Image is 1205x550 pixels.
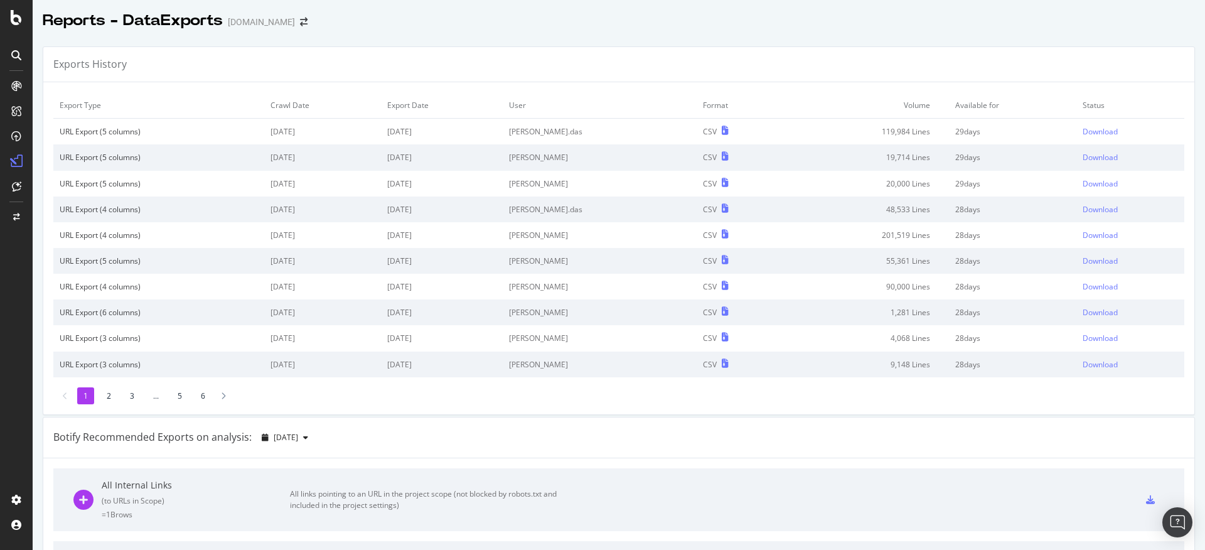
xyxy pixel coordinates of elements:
div: CSV [703,126,717,137]
a: Download [1083,152,1178,163]
td: [DATE] [381,197,503,222]
td: Available for [949,92,1076,119]
td: [DATE] [381,352,503,377]
a: Download [1083,359,1178,370]
td: 28 days [949,222,1076,248]
div: Exports History [53,57,127,72]
td: 90,000 Lines [783,274,949,299]
div: CSV [703,152,717,163]
div: CSV [703,281,717,292]
div: URL Export (3 columns) [60,333,258,343]
a: Download [1083,204,1178,215]
td: Export Type [53,92,264,119]
td: 9,148 Lines [783,352,949,377]
td: [DATE] [264,119,380,145]
a: Download [1083,230,1178,240]
td: 28 days [949,197,1076,222]
a: Download [1083,178,1178,189]
td: 28 days [949,352,1076,377]
div: Download [1083,359,1118,370]
div: URL Export (4 columns) [60,281,258,292]
td: 1,281 Lines [783,299,949,325]
td: [DATE] [264,352,380,377]
div: ( to URLs in Scope ) [102,495,290,506]
td: [DATE] [381,119,503,145]
td: 29 days [949,119,1076,145]
td: 4,068 Lines [783,325,949,351]
td: [PERSON_NAME] [503,299,697,325]
div: Download [1083,152,1118,163]
td: Crawl Date [264,92,380,119]
td: [DATE] [264,222,380,248]
li: 6 [195,387,212,404]
td: 201,519 Lines [783,222,949,248]
a: Download [1083,307,1178,318]
td: [PERSON_NAME].das [503,119,697,145]
td: 28 days [949,299,1076,325]
td: [DATE] [381,325,503,351]
div: Download [1083,178,1118,189]
td: [PERSON_NAME].das [503,197,697,222]
div: Botify Recommended Exports on analysis: [53,430,252,445]
td: [DATE] [264,248,380,274]
div: URL Export (4 columns) [60,230,258,240]
td: Format [697,92,783,119]
div: Download [1083,281,1118,292]
td: [DATE] [264,274,380,299]
div: URL Export (5 columns) [60,126,258,137]
td: 19,714 Lines [783,144,949,170]
li: 3 [124,387,141,404]
div: Download [1083,204,1118,215]
div: CSV [703,178,717,189]
div: Download [1083,307,1118,318]
td: [DATE] [381,222,503,248]
div: URL Export (5 columns) [60,152,258,163]
div: Open Intercom Messenger [1162,507,1192,537]
td: 48,533 Lines [783,197,949,222]
div: = 1B rows [102,509,290,520]
td: [PERSON_NAME] [503,274,697,299]
td: 29 days [949,171,1076,197]
td: [DATE] [264,299,380,325]
td: Export Date [381,92,503,119]
a: Download [1083,333,1178,343]
div: csv-export [1146,495,1155,504]
td: [DATE] [264,197,380,222]
span: 2025 Aug. 10th [274,432,298,443]
td: [PERSON_NAME] [503,171,697,197]
div: All links pointing to an URL in the project scope (not blocked by robots.txt and included in the ... [290,488,572,511]
td: [DATE] [264,144,380,170]
td: User [503,92,697,119]
td: 28 days [949,325,1076,351]
div: Download [1083,256,1118,266]
div: CSV [703,307,717,318]
a: Download [1083,281,1178,292]
td: 20,000 Lines [783,171,949,197]
div: URL Export (4 columns) [60,204,258,215]
div: URL Export (5 columns) [60,256,258,266]
div: CSV [703,333,717,343]
div: Download [1083,333,1118,343]
div: CSV [703,256,717,266]
div: URL Export (5 columns) [60,178,258,189]
div: arrow-right-arrow-left [300,18,308,26]
li: 1 [77,387,94,404]
td: [PERSON_NAME] [503,248,697,274]
td: [DATE] [381,299,503,325]
td: [PERSON_NAME] [503,222,697,248]
td: [DATE] [264,171,380,197]
td: Status [1076,92,1184,119]
td: [DATE] [381,171,503,197]
a: Download [1083,256,1178,266]
li: ... [147,387,165,404]
button: [DATE] [257,428,313,448]
li: 2 [100,387,117,404]
a: Download [1083,126,1178,137]
div: CSV [703,204,717,215]
td: 29 days [949,144,1076,170]
div: [DOMAIN_NAME] [228,16,295,28]
td: Volume [783,92,949,119]
td: [DATE] [381,274,503,299]
td: 28 days [949,274,1076,299]
div: URL Export (3 columns) [60,359,258,370]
